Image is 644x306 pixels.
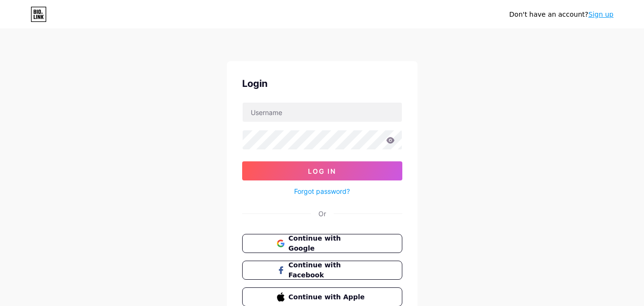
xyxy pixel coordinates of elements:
[588,11,613,18] a: Sign up
[242,76,402,91] div: Login
[288,233,367,253] span: Continue with Google
[318,209,326,219] div: Or
[243,103,402,122] input: Username
[288,260,367,280] span: Continue with Facebook
[242,161,402,180] button: Log In
[308,167,336,175] span: Log In
[242,261,402,280] button: Continue with Facebook
[242,234,402,253] button: Continue with Google
[294,186,350,196] a: Forgot password?
[509,10,613,20] div: Don't have an account?
[288,292,367,302] span: Continue with Apple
